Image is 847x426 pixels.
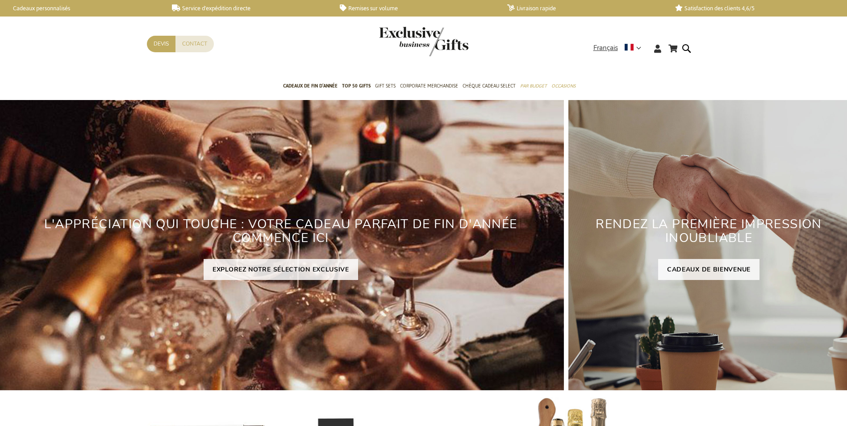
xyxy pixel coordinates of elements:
span: Occasions [551,81,576,91]
span: Corporate Merchandise [400,81,458,91]
img: Exclusive Business gifts logo [379,27,468,56]
a: EXPLOREZ NOTRE SÉLECTION EXCLUSIVE [204,259,358,280]
a: Remises sur volume [340,4,493,12]
a: Service d'expédition directe [172,4,325,12]
span: Français [593,43,618,53]
span: TOP 50 Gifts [342,81,371,91]
div: Français [593,43,647,53]
a: Livraison rapide [507,4,660,12]
span: Par budget [520,81,547,91]
a: Cadeaux personnalisés [4,4,158,12]
span: Gift Sets [375,81,396,91]
span: Cadeaux de fin d’année [283,81,338,91]
a: store logo [379,27,424,56]
a: Contact [175,36,214,52]
a: CADEAUX DE BIENVENUE [658,259,759,280]
span: Chèque Cadeau Select [463,81,516,91]
a: Devis [147,36,175,52]
a: Satisfaction des clients 4,6/5 [675,4,828,12]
